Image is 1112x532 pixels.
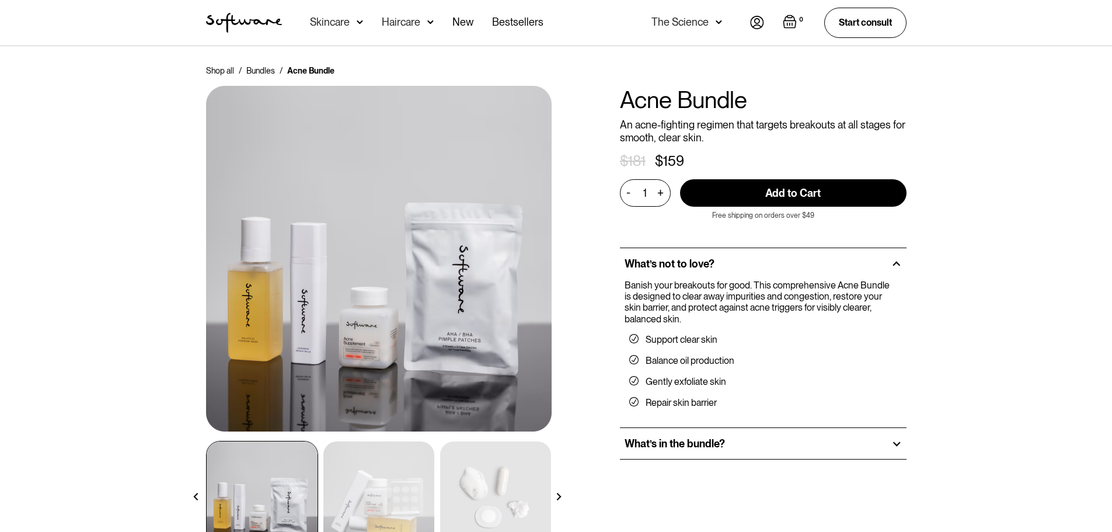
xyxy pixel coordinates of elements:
a: home [206,13,282,33]
p: An acne-fighting regimen that targets breakouts at all stages for smooth, clear skin. [620,119,907,144]
div: + [654,186,667,200]
div: - [626,186,634,199]
a: Open cart [783,15,806,31]
div: Haircare [382,16,420,28]
h2: What’s not to love? [625,258,714,270]
h1: Acne Bundle [620,86,907,114]
img: arrow left [192,493,200,500]
div: Acne Bundle [287,65,334,77]
a: Bundles [246,65,275,77]
div: $ [655,153,663,170]
li: Gently exfoliate skin [629,376,897,388]
li: Balance oil production [629,355,897,367]
div: / [280,65,283,77]
div: Skincare [310,16,350,28]
img: arrow down [427,16,434,28]
a: Shop all [206,65,234,77]
a: Start consult [824,8,907,37]
div: 181 [628,153,646,170]
div: 159 [663,153,684,170]
input: Add to Cart [680,179,907,207]
img: Software Logo [206,13,282,33]
div: / [239,65,242,77]
img: arrow down [357,16,363,28]
img: arrow down [716,16,722,28]
p: Banish your breakouts for good. This comprehensive Acne Bundle is designed to clear away impuriti... [625,280,897,325]
h2: What’s in the bundle? [625,437,725,450]
div: The Science [651,16,709,28]
li: Support clear skin [629,334,897,346]
div: 0 [797,15,806,25]
li: Repair skin barrier [629,397,897,409]
div: $ [620,153,628,170]
img: arrow right [555,493,563,500]
p: Free shipping on orders over $49 [712,211,814,220]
